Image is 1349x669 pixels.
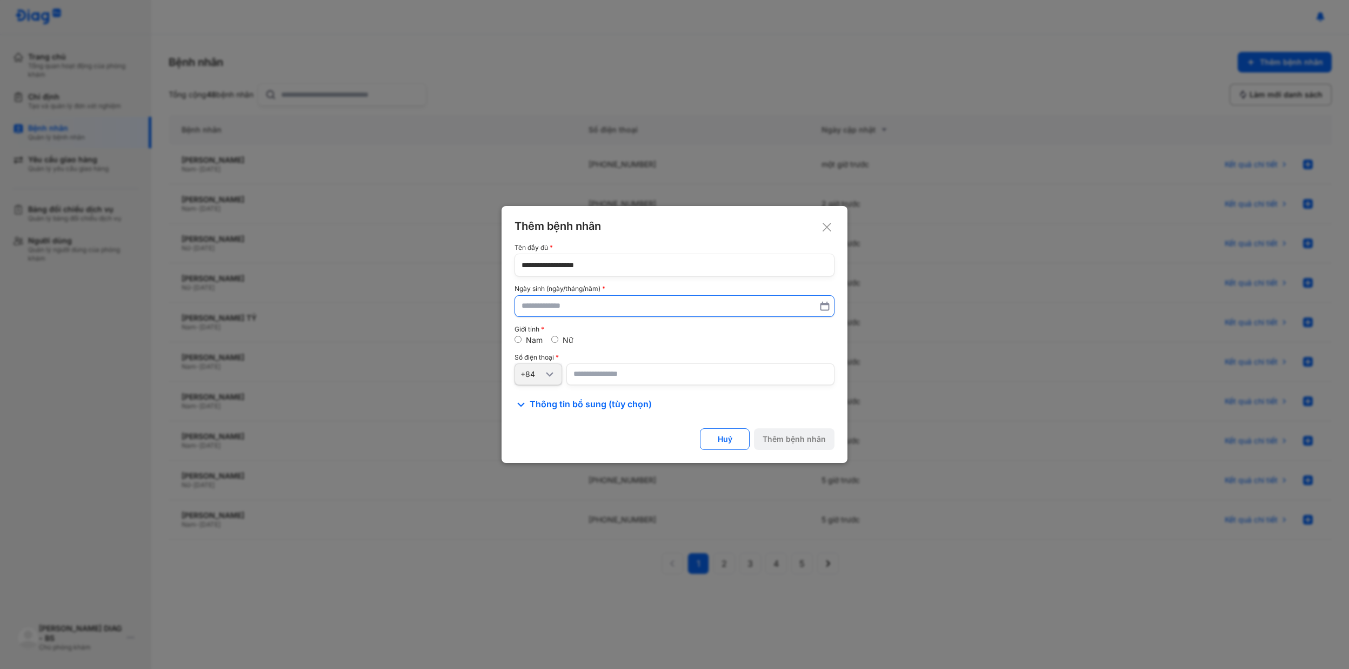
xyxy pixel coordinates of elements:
[515,285,834,293] div: Ngày sinh (ngày/tháng/năm)
[700,428,750,450] button: Huỷ
[526,335,543,345] label: Nam
[515,326,834,333] div: Giới tính
[763,434,826,444] div: Thêm bệnh nhân
[520,369,543,379] div: +84
[515,219,834,233] div: Thêm bệnh nhân
[515,354,834,361] div: Số điện thoại
[754,428,834,450] button: Thêm bệnh nhân
[563,335,573,345] label: Nữ
[530,398,652,411] span: Thông tin bổ sung (tùy chọn)
[515,244,834,251] div: Tên đầy đủ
